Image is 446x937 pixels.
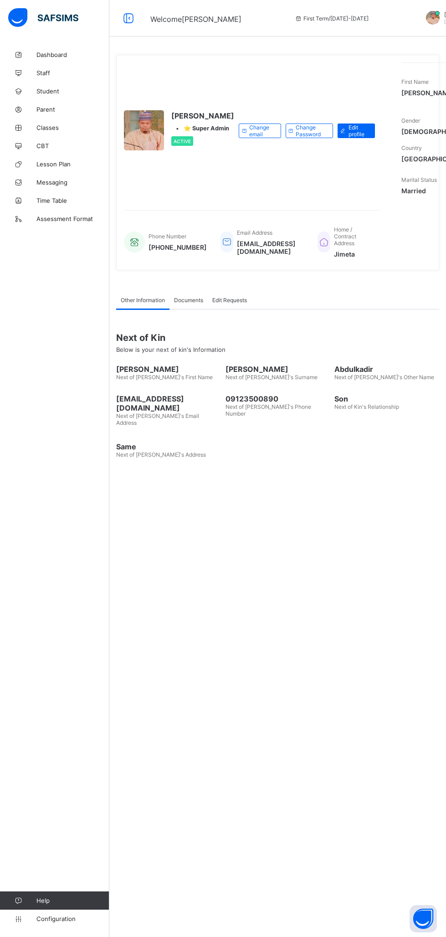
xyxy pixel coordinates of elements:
span: Gender [401,117,420,124]
span: Change Password [296,124,326,138]
span: Phone Number [149,233,186,240]
span: Next of Kin [116,332,439,343]
span: [EMAIL_ADDRESS][DOMAIN_NAME] [116,394,221,412]
span: [PHONE_NUMBER] [149,243,207,251]
div: • [171,125,234,132]
span: Help [36,897,109,904]
span: [EMAIL_ADDRESS][DOMAIN_NAME] [237,240,304,255]
span: [PERSON_NAME] [116,365,221,374]
span: Documents [174,297,203,304]
span: Jimeta [334,250,370,258]
span: Messaging [36,179,109,186]
span: Next of [PERSON_NAME]'s Surname [226,374,318,381]
span: Next of Kin's Relationship [334,403,399,410]
span: Country [401,144,422,151]
span: ⭐ Super Admin [184,125,229,132]
span: Next of [PERSON_NAME]'s Phone Number [226,403,311,417]
span: Next of [PERSON_NAME]'s Email Address [116,412,199,426]
span: Abdulkadir [334,365,439,374]
span: Assessment Format [36,215,109,222]
span: Configuration [36,915,109,922]
span: Marital Status [401,176,437,183]
button: Open asap [410,905,437,932]
span: Dashboard [36,51,109,58]
span: Edit profile [349,124,368,138]
span: [PERSON_NAME] [171,111,234,120]
span: 09123500890 [226,394,330,403]
span: Edit Requests [212,297,247,304]
span: Active [174,139,191,144]
span: Staff [36,69,109,77]
span: Email Address [237,229,272,236]
span: First Name [401,78,429,85]
span: Next of [PERSON_NAME]'s Address [116,451,206,458]
span: Student [36,88,109,95]
span: Time Table [36,197,109,204]
span: Next of [PERSON_NAME]'s Other Name [334,374,434,381]
span: Lesson Plan [36,160,109,168]
span: Parent [36,106,109,113]
span: Home / Contract Address [334,226,356,247]
span: session/term information [294,15,369,22]
span: Classes [36,124,109,131]
span: Change email [249,124,274,138]
span: Other Information [121,297,165,304]
span: CBT [36,142,109,149]
span: Below is your next of kin's Information [116,346,226,353]
span: [PERSON_NAME] [226,365,330,374]
span: Welcome [PERSON_NAME] [150,15,241,24]
img: safsims [8,8,78,27]
span: Son [334,394,439,403]
span: Same [116,442,221,451]
span: Next of [PERSON_NAME]'s First Name [116,374,213,381]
